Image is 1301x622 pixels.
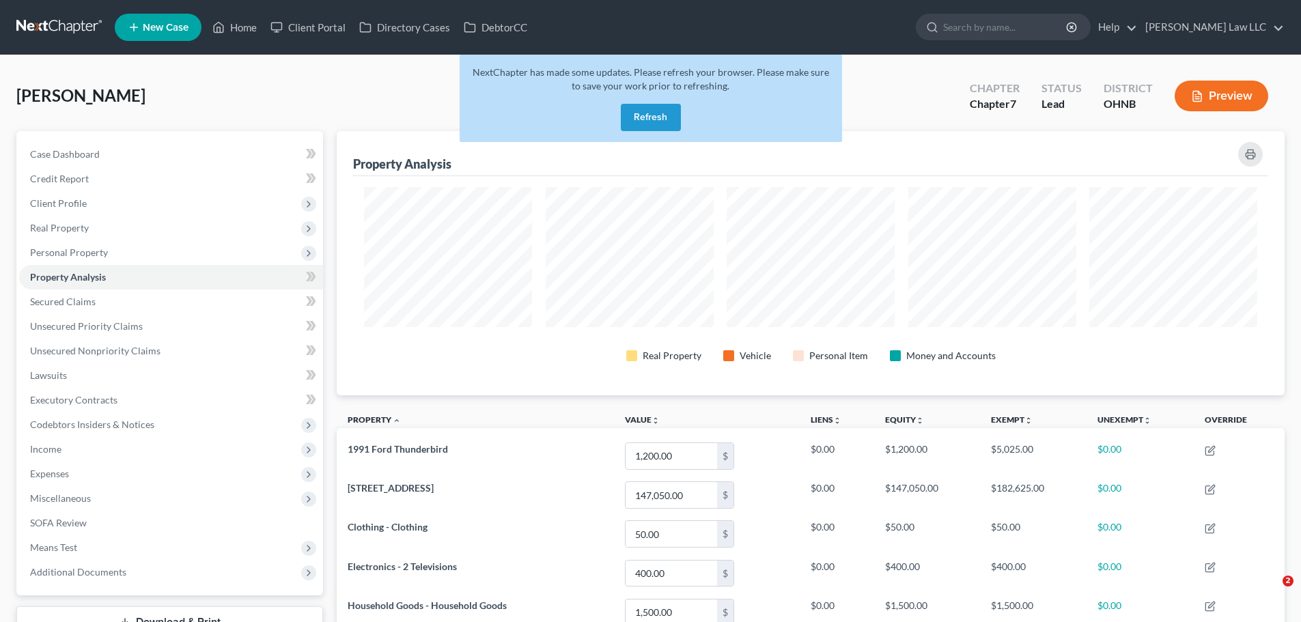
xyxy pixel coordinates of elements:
[30,566,126,578] span: Additional Documents
[30,222,89,234] span: Real Property
[30,246,108,258] span: Personal Property
[19,339,323,363] a: Unsecured Nonpriority Claims
[348,414,401,425] a: Property expand_less
[970,81,1020,96] div: Chapter
[353,156,451,172] div: Property Analysis
[473,66,829,91] span: NextChapter has made some updates. Please refresh your browser. Please make sure to save your wor...
[30,394,117,406] span: Executory Contracts
[943,14,1068,40] input: Search by name...
[906,349,996,363] div: Money and Accounts
[264,15,352,40] a: Client Portal
[717,521,733,547] div: $
[393,416,401,425] i: expand_less
[800,436,874,475] td: $0.00
[800,554,874,593] td: $0.00
[348,561,457,572] span: Electronics - 2 Televisions
[348,521,428,533] span: Clothing - Clothing
[19,167,323,191] a: Credit Report
[833,416,841,425] i: unfold_more
[348,443,448,455] span: 1991 Ford Thunderbird
[1283,576,1293,586] span: 2
[30,148,100,160] span: Case Dashboard
[980,554,1087,593] td: $400.00
[980,436,1087,475] td: $5,025.00
[740,349,771,363] div: Vehicle
[1143,416,1151,425] i: unfold_more
[1087,554,1194,593] td: $0.00
[885,414,924,425] a: Equityunfold_more
[800,476,874,515] td: $0.00
[19,289,323,314] a: Secured Claims
[874,515,981,554] td: $50.00
[626,521,717,547] input: 0.00
[980,515,1087,554] td: $50.00
[1091,15,1137,40] a: Help
[874,436,981,475] td: $1,200.00
[1041,81,1082,96] div: Status
[19,142,323,167] a: Case Dashboard
[625,414,660,425] a: Valueunfold_more
[800,515,874,554] td: $0.00
[626,443,717,469] input: 0.00
[16,85,145,105] span: [PERSON_NAME]
[717,443,733,469] div: $
[874,476,981,515] td: $147,050.00
[30,197,87,209] span: Client Profile
[19,363,323,388] a: Lawsuits
[717,482,733,508] div: $
[19,511,323,535] a: SOFA Review
[1138,15,1284,40] a: [PERSON_NAME] Law LLC
[1104,81,1153,96] div: District
[970,96,1020,112] div: Chapter
[916,416,924,425] i: unfold_more
[19,388,323,412] a: Executory Contracts
[980,476,1087,515] td: $182,625.00
[1097,414,1151,425] a: Unexemptunfold_more
[352,15,457,40] a: Directory Cases
[30,369,67,381] span: Lawsuits
[1104,96,1153,112] div: OHNB
[19,314,323,339] a: Unsecured Priority Claims
[811,414,841,425] a: Liensunfold_more
[30,419,154,430] span: Codebtors Insiders & Notices
[626,561,717,586] input: 0.00
[1087,476,1194,515] td: $0.00
[30,492,91,504] span: Miscellaneous
[30,541,77,553] span: Means Test
[30,443,61,455] span: Income
[1255,576,1287,608] iframe: Intercom live chat
[652,416,660,425] i: unfold_more
[30,517,87,528] span: SOFA Review
[30,468,69,479] span: Expenses
[30,296,96,307] span: Secured Claims
[30,271,106,283] span: Property Analysis
[143,23,188,33] span: New Case
[1087,436,1194,475] td: $0.00
[206,15,264,40] a: Home
[626,482,717,508] input: 0.00
[809,349,868,363] div: Personal Item
[30,320,143,332] span: Unsecured Priority Claims
[1024,416,1033,425] i: unfold_more
[30,173,89,184] span: Credit Report
[717,561,733,586] div: $
[1041,96,1082,112] div: Lead
[991,414,1033,425] a: Exemptunfold_more
[348,599,507,611] span: Household Goods - Household Goods
[1175,81,1268,111] button: Preview
[643,349,701,363] div: Real Property
[457,15,534,40] a: DebtorCC
[1194,406,1285,437] th: Override
[348,482,434,494] span: [STREET_ADDRESS]
[30,345,160,356] span: Unsecured Nonpriority Claims
[1087,515,1194,554] td: $0.00
[621,104,681,131] button: Refresh
[19,265,323,289] a: Property Analysis
[1010,97,1016,110] span: 7
[874,554,981,593] td: $400.00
